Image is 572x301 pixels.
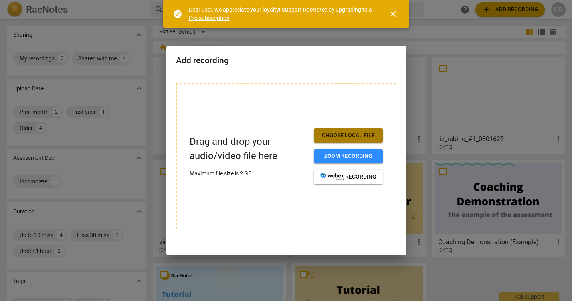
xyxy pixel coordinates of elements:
button: Zoom recording [314,149,383,163]
a: Pro subscription [189,15,230,21]
span: Choose local file [320,132,376,140]
p: Drag and drop your audio/video file here [190,135,307,163]
span: recording [320,173,376,181]
p: Maximum file size is 2 GB [190,169,307,178]
button: Close [384,4,403,24]
button: recording [314,170,383,184]
h2: Add recording [176,56,396,66]
span: close [388,9,398,19]
span: Zoom recording [320,152,376,160]
div: Dear user, we appreciate your loyalty! Support RaeNotes by upgrading to a [189,6,374,22]
button: Choose local file [314,128,383,143]
span: check_circle [173,9,182,19]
